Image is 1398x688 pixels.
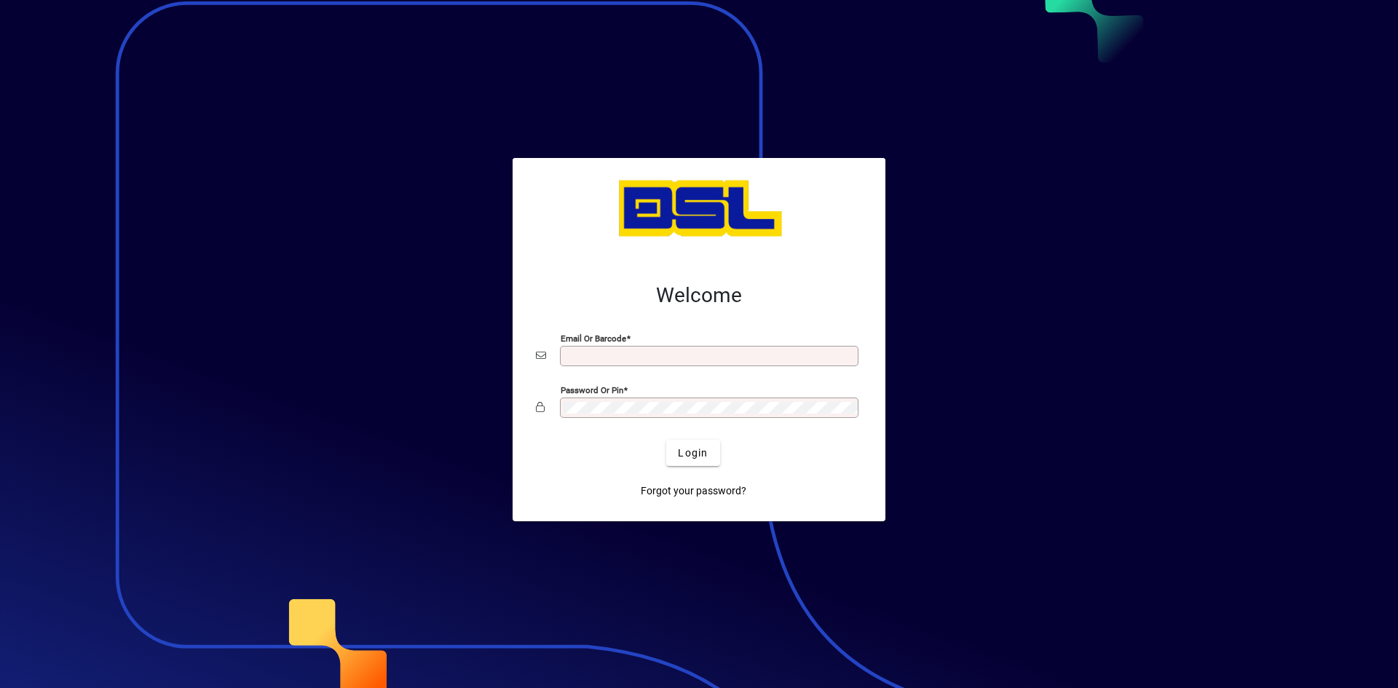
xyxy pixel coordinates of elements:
[536,283,862,308] h2: Welcome
[678,446,708,461] span: Login
[635,478,752,504] a: Forgot your password?
[666,440,719,466] button: Login
[641,483,746,499] span: Forgot your password?
[561,385,623,395] mat-label: Password or Pin
[561,333,626,344] mat-label: Email or Barcode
